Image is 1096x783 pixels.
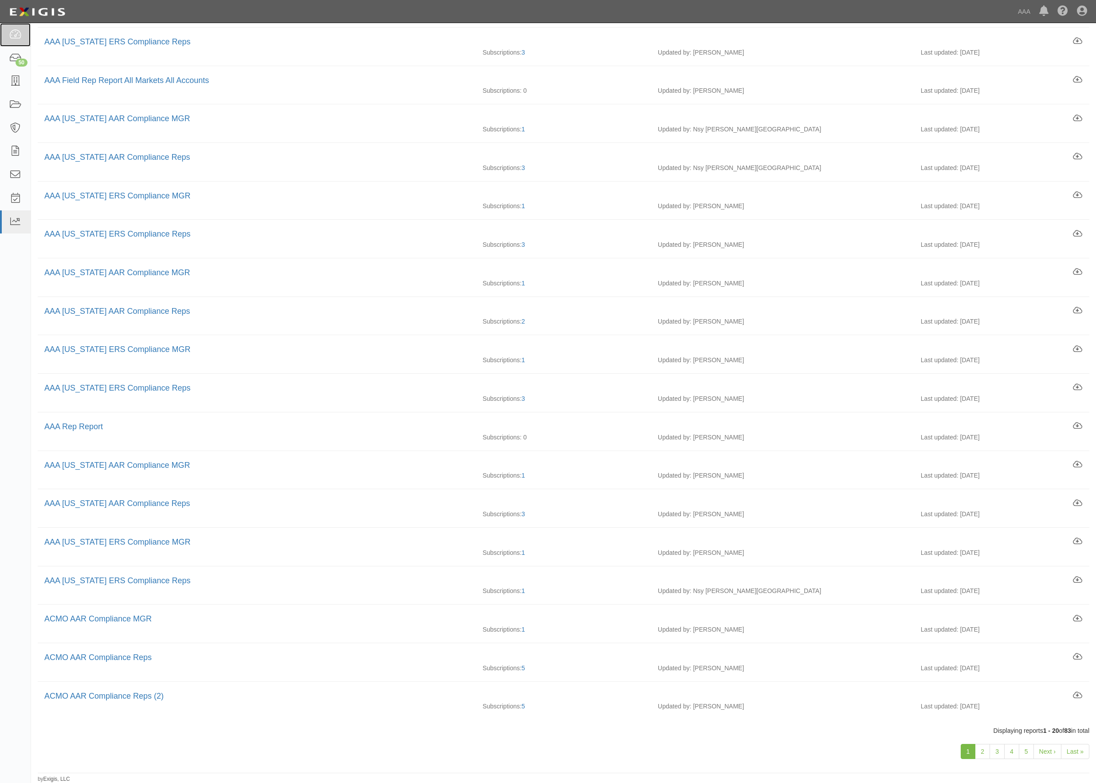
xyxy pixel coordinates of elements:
[44,614,152,623] a: ACMO AAR Compliance MGR
[476,86,651,95] div: Subscriptions: 0
[651,86,914,95] div: Updated by: [PERSON_NAME]
[1072,652,1083,662] a: Download
[914,394,1089,403] div: Last updated: [DATE]
[31,726,1096,735] div: Displaying reports of in total
[44,384,190,392] a: AAA [US_STATE] ERS Compliance Reps
[522,241,525,248] a: 3
[651,548,914,557] div: Updated by: [PERSON_NAME]
[651,48,914,57] div: Updated by: [PERSON_NAME]
[44,191,190,200] a: AAA [US_STATE] ERS Compliance MGR
[44,267,1072,279] div: AAA New Mexico AAR Compliance MGR
[914,202,1089,210] div: Last updated: [DATE]
[44,307,190,316] a: AAA [US_STATE] AAR Compliance Reps
[16,59,27,67] div: 50
[522,318,525,325] a: 2
[476,586,651,595] div: Subscriptions:
[44,422,103,431] a: AAA Rep Report
[476,163,651,172] div: Subscriptions:
[651,163,914,172] div: Updated by: Nsy [PERSON_NAME][GEOGRAPHIC_DATA]
[522,587,525,594] a: 1
[914,48,1089,57] div: Last updated: [DATE]
[476,240,651,249] div: Subscriptions:
[44,345,190,354] a: AAA [US_STATE] ERS Compliance MGR
[522,395,525,402] a: 3
[522,626,525,633] a: 1
[651,356,914,364] div: Updated by: [PERSON_NAME]
[914,317,1089,326] div: Last updated: [DATE]
[44,652,1072,664] div: ACMO AAR Compliance Reps
[522,549,525,556] a: 1
[1072,114,1083,123] a: Download
[44,576,190,585] a: AAA [US_STATE] ERS Compliance Reps
[914,510,1089,518] div: Last updated: [DATE]
[914,702,1089,711] div: Last updated: [DATE]
[476,471,651,480] div: Subscriptions:
[914,471,1089,480] div: Last updated: [DATE]
[522,202,525,210] a: 1
[44,692,164,700] a: ACMO AAR Compliance Reps (2)
[522,164,525,171] a: 3
[44,152,1072,163] div: AAA Hawaii AAR Compliance Reps
[914,433,1089,442] div: Last updated: [DATE]
[914,240,1089,249] div: Last updated: [DATE]
[44,537,1072,548] div: AAA Texas ERS Compliance MGR
[44,538,190,546] a: AAA [US_STATE] ERS Compliance MGR
[961,744,976,759] a: 1
[44,229,190,238] a: AAA [US_STATE] ERS Compliance Reps
[1072,614,1083,624] a: Download
[914,86,1089,95] div: Last updated: [DATE]
[1072,575,1083,585] a: Download
[44,306,1072,317] div: AAA New Mexico AAR Compliance Reps
[1072,421,1083,431] a: Download
[1072,306,1083,316] a: Download
[651,702,914,711] div: Updated by: [PERSON_NAME]
[651,202,914,210] div: Updated by: [PERSON_NAME]
[1072,344,1083,354] a: Download
[522,49,525,56] a: 3
[651,317,914,326] div: Updated by: [PERSON_NAME]
[651,240,914,249] div: Updated by: [PERSON_NAME]
[44,383,1072,394] div: AAA New Mexico ERS Compliance Reps
[476,394,651,403] div: Subscriptions:
[7,4,68,20] img: logo-5460c22ac91f19d4615b14bd174203de0afe785f0fc80cf4dbbc73dc1793850b.png
[44,498,1072,510] div: AAA Texas AAR Compliance Reps
[476,48,651,57] div: Subscriptions:
[476,625,651,634] div: Subscriptions:
[1061,744,1089,759] a: Last »
[38,775,70,783] small: by
[476,664,651,672] div: Subscriptions:
[476,317,651,326] div: Subscriptions:
[44,461,190,470] a: AAA [US_STATE] AAR Compliance MGR
[44,460,1072,471] div: AAA Texas AAR Compliance MGR
[651,586,914,595] div: Updated by: Nsy [PERSON_NAME][GEOGRAPHIC_DATA]
[522,703,525,710] a: 5
[975,744,990,759] a: 2
[44,653,152,662] a: ACMO AAR Compliance Reps
[522,472,525,479] a: 1
[914,664,1089,672] div: Last updated: [DATE]
[44,268,190,277] a: AAA [US_STATE] AAR Compliance MGR
[43,776,70,782] a: Exigis, LLC
[522,280,525,287] a: 1
[1072,190,1083,200] a: Download
[476,433,651,442] div: Subscriptions: 0
[44,691,1072,702] div: ACMO AAR Compliance Reps (2)
[522,126,525,133] a: 1
[1014,3,1035,20] a: AAA
[44,344,1072,356] div: AAA New Mexico ERS Compliance MGR
[476,510,651,518] div: Subscriptions:
[476,356,651,364] div: Subscriptions:
[44,37,190,46] a: AAA [US_STATE] ERS Compliance Reps
[1057,6,1068,17] i: Help Center - Complianz
[44,229,1072,240] div: AAA Hawaii ERS Compliance Reps
[1072,383,1083,392] a: Download
[651,471,914,480] div: Updated by: [PERSON_NAME]
[476,548,651,557] div: Subscriptions:
[990,744,1005,759] a: 3
[1072,537,1083,546] a: Download
[1033,744,1061,759] a: Next ›
[1072,152,1083,162] a: Download
[1072,267,1083,277] a: Download
[44,421,1072,433] div: AAA Rep Report
[44,190,1072,202] div: AAA Hawaii ERS Compliance MGR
